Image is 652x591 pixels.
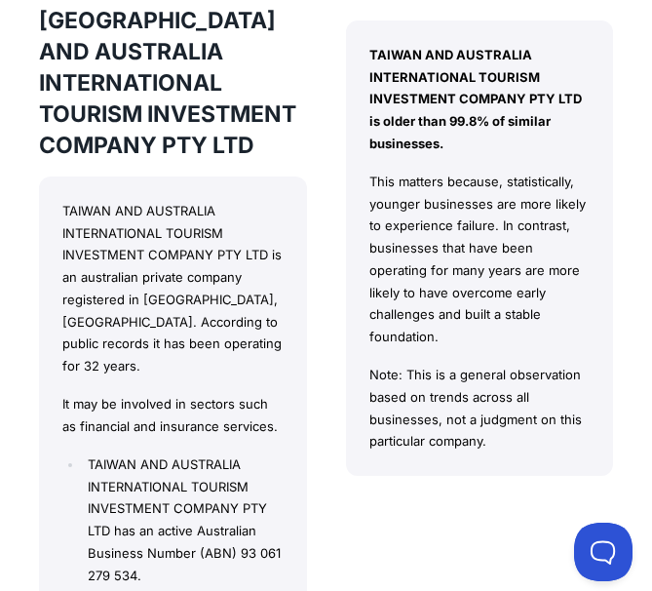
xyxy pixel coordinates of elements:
[574,523,633,581] iframe: Toggle Customer Support
[83,453,283,587] li: TAIWAN AND AUSTRALIA INTERNATIONAL TOURISM INVESTMENT COMPANY PTY LTD has an active Australian Bu...
[369,44,591,155] p: TAIWAN AND AUSTRALIA INTERNATIONAL TOURISM INVESTMENT COMPANY PTY LTD is older than 99.8% of simi...
[62,393,284,438] p: It may be involved in sectors such as financial and insurance services.
[369,171,591,348] p: This matters because, statistically, younger businesses are more likely to experience failure. In...
[62,200,284,377] p: TAIWAN AND AUSTRALIA INTERNATIONAL TOURISM INVESTMENT COMPANY PTY LTD is an australian private co...
[369,364,591,453] p: Note: This is a general observation based on trends across all businesses, not a judgment on this...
